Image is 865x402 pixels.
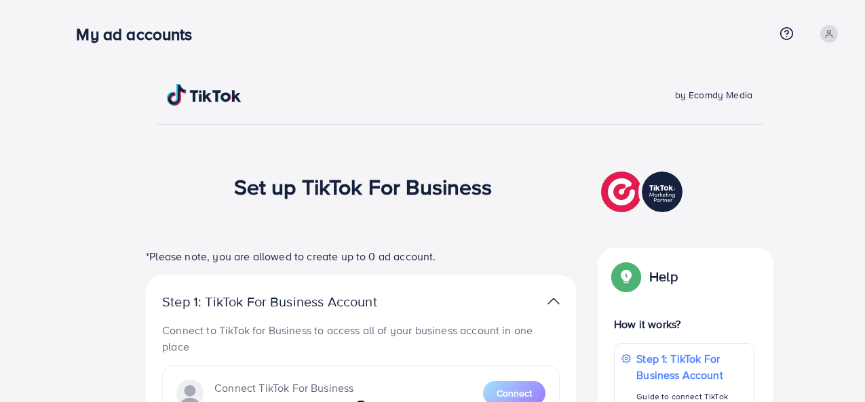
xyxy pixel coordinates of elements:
[76,24,203,44] h3: My ad accounts
[162,294,420,310] p: Step 1: TikTok For Business Account
[614,264,638,289] img: Popup guide
[167,84,242,106] img: TikTok
[636,350,747,383] p: Step 1: TikTok For Business Account
[234,174,493,199] h1: Set up TikTok For Business
[601,168,686,216] img: TikTok partner
[547,292,560,311] img: TikTok partner
[649,268,678,285] p: Help
[675,88,752,102] span: by Ecomdy Media
[146,248,576,264] p: *Please note, you are allowed to create up to 0 ad account.
[614,316,754,332] p: How it works?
